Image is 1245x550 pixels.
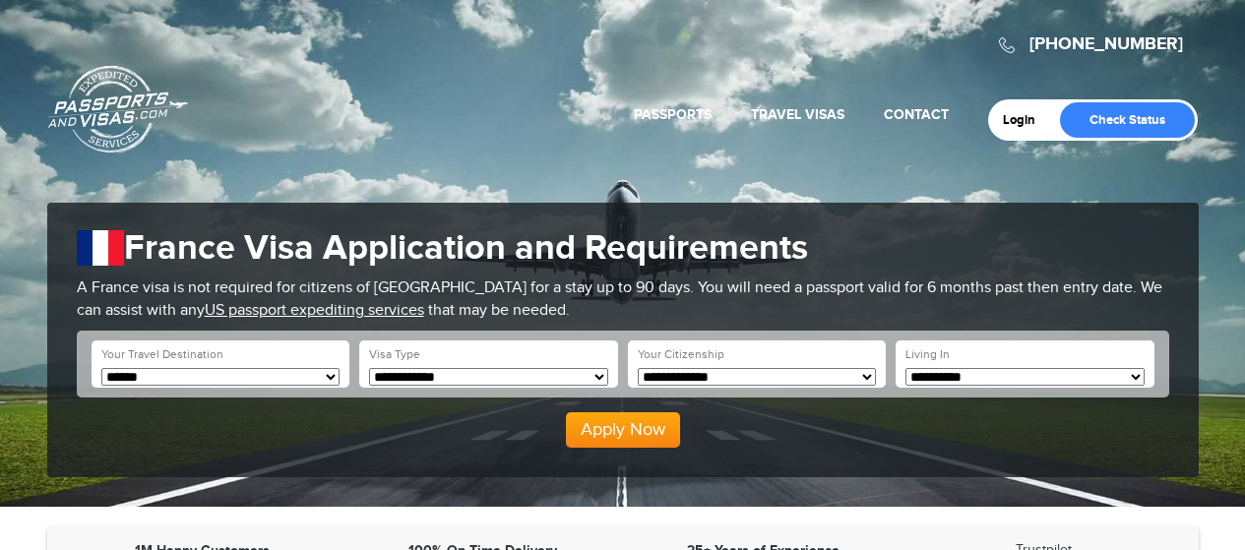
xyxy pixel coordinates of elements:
a: Contact [884,106,949,123]
a: Check Status [1060,102,1195,138]
label: Visa Type [369,346,420,363]
a: Login [1003,112,1049,128]
label: Your Citizenship [638,346,724,363]
a: [PHONE_NUMBER] [1029,33,1183,55]
p: A France visa is not required for citizens of [GEOGRAPHIC_DATA] for a stay up to 90 days. You wil... [77,277,1169,323]
label: Your Travel Destination [101,346,223,363]
h1: France Visa Application and Requirements [77,227,1169,270]
button: Apply Now [566,412,680,448]
a: Travel Visas [751,106,844,123]
label: Living In [905,346,950,363]
a: Passports [634,106,712,123]
a: Passports & [DOMAIN_NAME] [48,65,188,153]
a: US passport expediting services [205,301,424,320]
